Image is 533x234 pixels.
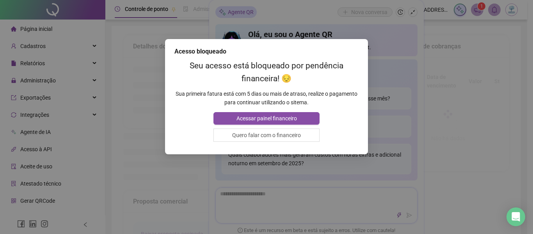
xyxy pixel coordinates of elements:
h2: Seu acesso está bloqueado por pendência financeira! 😔 [174,59,359,85]
div: Open Intercom Messenger [506,207,525,226]
div: Acesso bloqueado [174,47,359,56]
span: Acessar painel financeiro [236,114,297,123]
button: Quero falar com o financeiro [213,129,319,142]
button: Acessar painel financeiro [213,112,319,125]
p: Sua primeira fatura está com 5 dias ou mais de atraso, realize o pagamento para continuar utiliza... [174,89,359,107]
